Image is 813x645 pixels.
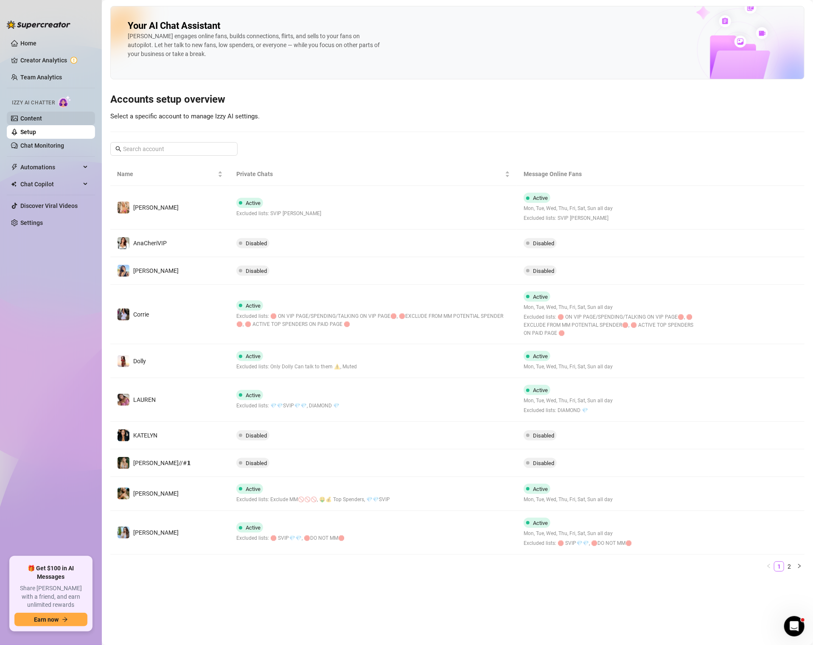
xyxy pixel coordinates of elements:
th: Private Chats [230,163,517,186]
th: Message Online Fans [517,163,709,186]
a: Chat Monitoring [20,142,64,149]
span: Mon, Tue, Wed, Thu, Fri, Sat, Sun all day [524,530,632,538]
span: [PERSON_NAME]//#𝟭 [133,460,191,466]
img: Anthia [118,202,129,213]
span: thunderbolt [11,164,18,171]
span: Select a specific account to manage Izzy AI settings. [110,112,260,120]
img: Gracie [118,527,129,538]
span: Excluded lists: Exclude MM🚫🚫🚫, 🤑💰 Top Spenders, 💎💎SVIP [236,496,390,504]
li: Next Page [794,561,805,572]
span: Active [246,353,261,359]
span: Excluded lists: SVIP [PERSON_NAME] [524,214,613,222]
span: Active [246,524,261,531]
span: Mon, Tue, Wed, Thu, Fri, Sat, Sun all day [524,496,613,504]
span: [PERSON_NAME] [133,490,179,497]
span: Mon, Tue, Wed, Thu, Fri, Sat, Sun all day [524,303,702,311]
span: KATELYN [133,432,157,439]
span: ️‍LAUREN [133,396,156,403]
img: 𝗗𝗔𝗡𝗜𝗘𝗟𝗟𝗘//#𝟭 [118,457,129,469]
button: right [794,561,805,572]
span: Active [246,200,261,206]
h3: Accounts setup overview [110,93,805,107]
span: AnaCheriVIP [133,240,167,247]
th: Name [110,163,230,186]
button: Earn nowarrow-right [14,613,87,626]
span: Active [246,303,261,309]
li: Previous Page [764,561,774,572]
span: Excluded lists: 🛑 ON VIP PAGE/SPENDING/TALKING ON VIP PAGE🛑, 🛑EXCLUDE FROM MM POTENTIAL SPENDER🛑,... [236,312,510,328]
img: Chat Copilot [11,181,17,187]
span: Chat Copilot [20,177,81,191]
a: 2 [785,562,794,571]
img: KATELYN [118,429,129,441]
a: Setup [20,129,36,135]
h2: Your AI Chat Assistant [128,20,220,32]
img: logo-BBDzfeDw.svg [7,20,70,29]
span: [PERSON_NAME] [133,529,179,536]
img: Sibyl [118,265,129,277]
span: 🎁 Get $100 in AI Messages [14,564,87,581]
span: Earn now [34,616,59,623]
span: Disabled [533,240,554,247]
span: Mon, Tue, Wed, Thu, Fri, Sat, Sun all day [524,397,613,405]
span: right [797,564,802,569]
span: Disabled [246,268,267,274]
span: Private Chats [236,169,504,179]
img: ANGI [118,488,129,499]
span: Disabled [533,460,554,466]
span: Active [246,392,261,398]
span: Corrie [133,311,149,318]
span: Active [533,195,548,201]
span: Dolly [133,358,146,365]
span: left [766,564,771,569]
span: Mon, Tue, Wed, Thu, Fri, Sat, Sun all day [524,205,613,213]
span: Active [533,520,548,526]
a: Creator Analytics exclamation-circle [20,53,88,67]
span: Active [533,486,548,492]
span: Excluded lists: 🛑 SVIP💎💎, 🛑DO NOT MM🛑 [236,534,345,542]
img: Dolly [118,355,129,367]
a: 1 [774,562,784,571]
a: Team Analytics [20,74,62,81]
span: Mon, Tue, Wed, Thu, Fri, Sat, Sun all day [524,363,613,371]
iframe: Intercom live chat [784,616,805,637]
span: [PERSON_NAME] [133,267,179,274]
li: 1 [774,561,784,572]
span: Active [533,353,548,359]
span: Excluded lists: 🛑 ON VIP PAGE/SPENDING/TALKING ON VIP PAGE🛑, 🛑EXCLUDE FROM MM POTENTIAL SPENDER🛑,... [524,313,702,337]
span: Active [533,294,548,300]
span: search [115,146,121,152]
span: Excluded lists: DIAMOND 💎 [524,407,613,415]
span: arrow-right [62,617,68,623]
a: Settings [20,219,43,226]
span: Name [117,169,216,179]
input: Search account [123,144,226,154]
span: Disabled [246,460,267,466]
span: Active [246,486,261,492]
span: Share [PERSON_NAME] with a friend, and earn unlimited rewards [14,584,87,609]
span: Active [533,387,548,393]
span: Excluded lists: Only Dolly Can talk to them ⚠️, Muted [236,363,357,371]
span: Excluded lists: 💎💎SVIP💎💎, DIAMOND 💎 [236,402,339,410]
a: Discover Viral Videos [20,202,78,209]
span: Excluded lists: SVIP [PERSON_NAME] [236,210,321,218]
span: Izzy AI Chatter [12,99,55,107]
img: ️‍LAUREN [118,394,129,406]
button: left [764,561,774,572]
a: Content [20,115,42,122]
img: Corrie [118,308,129,320]
span: Disabled [533,432,554,439]
span: Automations [20,160,81,174]
span: Disabled [246,240,267,247]
span: Disabled [533,268,554,274]
span: Excluded lists: 🛑 SVIP💎💎, 🛑DO NOT MM🛑 [524,539,632,547]
a: Home [20,40,36,47]
li: 2 [784,561,794,572]
img: AI Chatter [58,95,71,108]
img: AnaCheriVIP [118,237,129,249]
span: [PERSON_NAME] [133,204,179,211]
div: [PERSON_NAME] engages online fans, builds connections, flirts, and sells to your fans on autopilo... [128,32,382,59]
span: Disabled [246,432,267,439]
